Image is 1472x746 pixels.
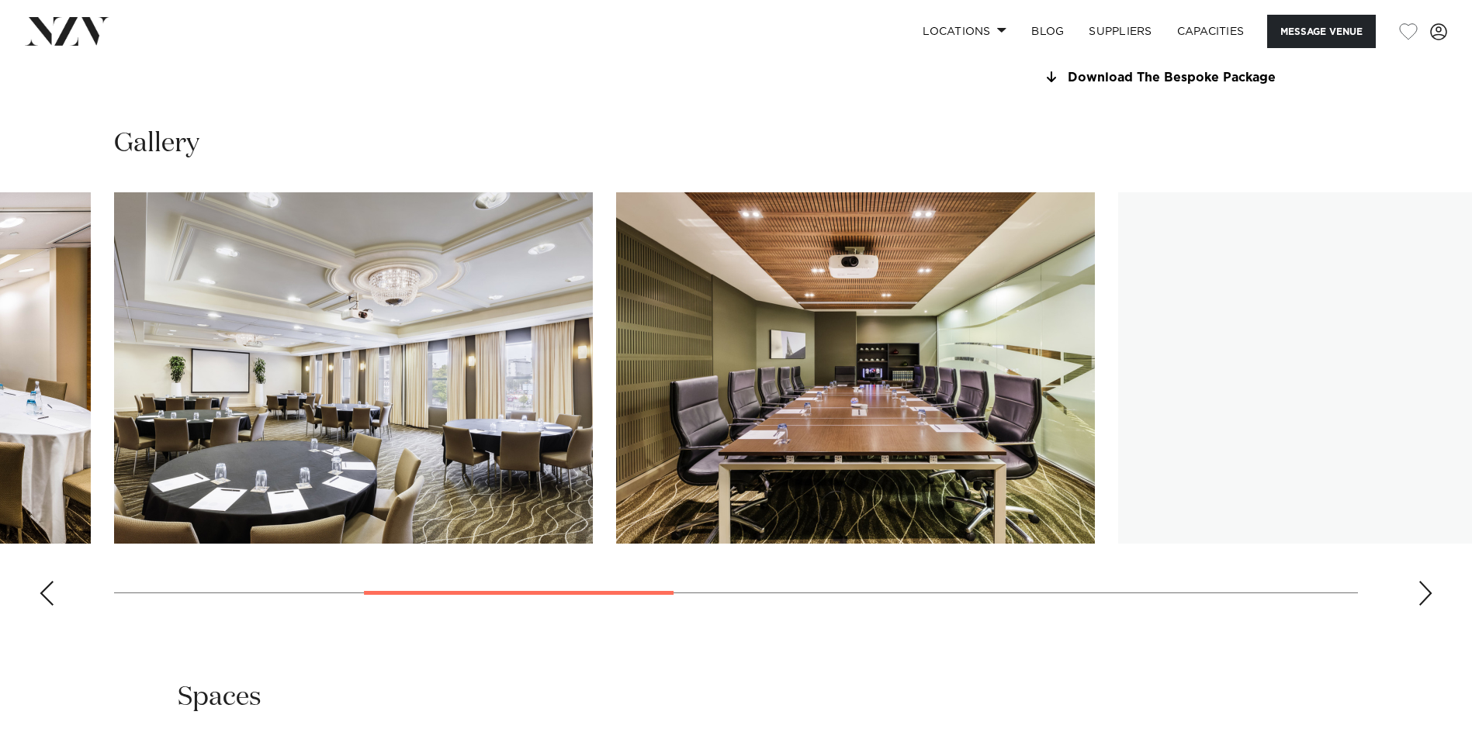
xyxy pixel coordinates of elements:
[178,680,261,715] h2: Spaces
[910,15,1019,48] a: Locations
[616,192,1095,544] swiper-slide: 4 / 10
[1076,15,1164,48] a: SUPPLIERS
[1042,71,1295,85] a: Download The Bespoke Package
[25,17,109,45] img: nzv-logo.png
[1267,15,1376,48] button: Message Venue
[1165,15,1257,48] a: Capacities
[114,126,199,161] h2: Gallery
[1019,15,1076,48] a: BLOG
[114,192,593,544] swiper-slide: 3 / 10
